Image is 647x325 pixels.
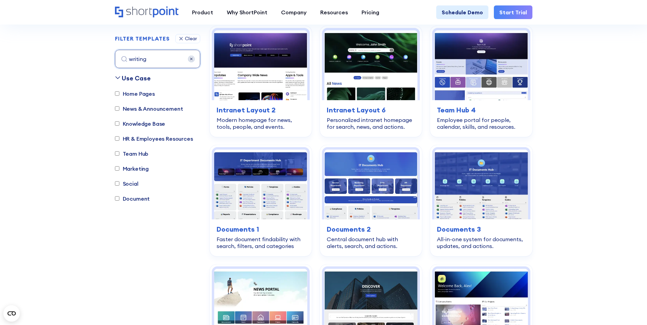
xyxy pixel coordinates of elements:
div: Product [192,8,213,16]
div: Resources [320,8,348,16]
input: Knowledge Base [115,122,119,126]
a: Resources [313,5,355,19]
a: Why ShortPoint [220,5,274,19]
button: Open CMP widget [3,305,20,322]
img: Documents 1 – SharePoint Document Library Template: Faster document findability with search, filt... [214,150,307,219]
label: Home Pages [115,90,155,98]
input: Team Hub [115,152,119,156]
div: Pricing [362,8,379,16]
a: Product [185,5,220,19]
a: Home [115,6,178,18]
label: Team Hub [115,150,149,158]
h3: Intranet Layout 6 [327,105,415,115]
input: News & Announcement [115,107,119,111]
div: Personalized intranet homepage for search, news, and actions. [327,117,415,130]
a: Team Hub 4 – SharePoint Employee Portal Template: Employee portal for people, calendar, skills, a... [430,26,532,137]
a: Documents 3 – Document Management System Template: All-in-one system for documents, updates, and ... [430,145,532,256]
label: Marketing [115,165,149,173]
img: Team Hub 4 – SharePoint Employee Portal Template: Employee portal for people, calendar, skills, a... [435,30,528,100]
label: Social [115,180,138,188]
div: Why ShortPoint [227,8,267,16]
a: Intranet Layout 6 – SharePoint Homepage Design: Personalized intranet homepage for search, news, ... [320,26,422,137]
a: Start Trial [494,5,532,19]
img: 68a58870c1521e1d1adff54a_close.svg [188,56,195,62]
div: Company [281,8,307,16]
label: Document [115,195,150,203]
a: Company [274,5,313,19]
h3: Documents 2 [327,224,415,234]
input: Home Pages [115,92,119,96]
input: Social [115,182,119,186]
div: Use Case [122,74,151,83]
a: Schedule Demo [436,5,488,19]
label: Knowledge Base [115,120,165,128]
input: search all templates [115,50,200,68]
img: Documents 2 – Document Management Template: Central document hub with alerts, search, and actions. [324,150,417,219]
div: Employee portal for people, calendar, skills, and resources. [437,117,525,130]
label: HR & Employees Resources [115,135,193,143]
h3: Team Hub 4 [437,105,525,115]
h3: Documents 1 [217,224,305,234]
a: Pricing [355,5,386,19]
img: Documents 3 – Document Management System Template: All-in-one system for documents, updates, and ... [435,150,528,219]
input: Document [115,197,119,201]
div: All-in-one system for documents, updates, and actions. [437,236,525,249]
img: Intranet Layout 6 – SharePoint Homepage Design: Personalized intranet homepage for search, news, ... [324,30,417,100]
img: Intranet Layout 2 – SharePoint Homepage Design: Modern homepage for news, tools, people, and events. [214,30,307,100]
a: Documents 2 – Document Management Template: Central document hub with alerts, search, and actions... [320,145,422,256]
input: Marketing [115,167,119,171]
div: Clear [185,36,197,41]
input: HR & Employees Resources [115,137,119,141]
label: News & Announcement [115,105,183,113]
div: FILTER TEMPLATES [115,36,170,42]
iframe: Chat Widget [613,292,647,325]
h3: Documents 3 [437,224,525,234]
div: Central document hub with alerts, search, and actions. [327,236,415,249]
div: Modern homepage for news, tools, people, and events. [217,117,305,130]
h3: Intranet Layout 2 [217,105,305,115]
a: Intranet Layout 2 – SharePoint Homepage Design: Modern homepage for news, tools, people, and even... [210,26,312,137]
div: Faster document findability with search, filters, and categories [217,236,305,249]
a: Documents 1 – SharePoint Document Library Template: Faster document findability with search, filt... [210,145,312,256]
